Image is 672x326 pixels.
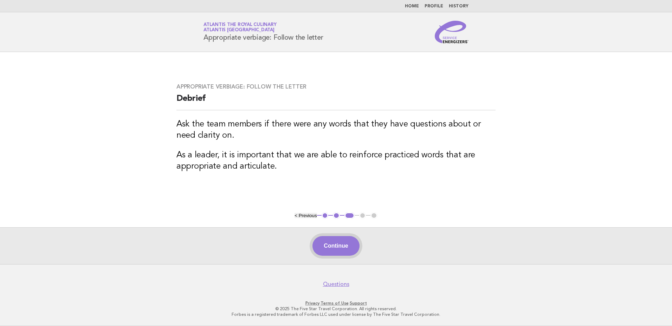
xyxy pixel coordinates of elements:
p: · · [121,300,551,306]
h2: Debrief [176,93,496,110]
h3: As a leader, it is important that we are able to reinforce practiced words that are appropriate a... [176,150,496,172]
h3: Ask the team members if there were any words that they have questions about or need clarity on. [176,119,496,141]
a: Terms of Use [321,301,349,306]
a: Privacy [305,301,319,306]
p: © 2025 The Five Star Travel Corporation. All rights reserved. [121,306,551,312]
button: 1 [322,212,329,219]
h1: Appropriate verbiage: Follow the letter [203,23,323,41]
button: < Previous [295,213,317,218]
button: 2 [333,212,340,219]
a: Support [350,301,367,306]
p: Forbes is a registered trademark of Forbes LLC used under license by The Five Star Travel Corpora... [121,312,551,317]
h3: Appropriate verbiage: Follow the letter [176,83,496,90]
img: Service Energizers [435,21,469,43]
button: Continue [312,236,359,256]
a: Profile [425,4,443,8]
span: Atlantis [GEOGRAPHIC_DATA] [203,28,274,33]
a: History [449,4,469,8]
a: Questions [323,281,349,288]
button: 3 [344,212,355,219]
a: Atlantis the Royal CulinaryAtlantis [GEOGRAPHIC_DATA] [203,22,276,32]
a: Home [405,4,419,8]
